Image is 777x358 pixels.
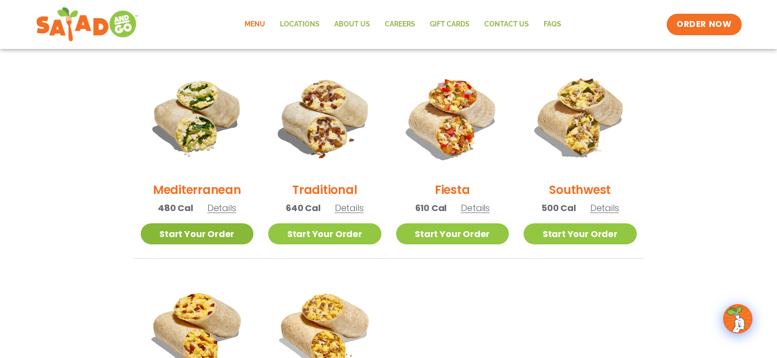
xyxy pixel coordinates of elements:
a: About Us [327,13,377,36]
h2: Fiesta [435,181,470,198]
a: Careers [377,13,423,36]
nav: Menu [237,13,569,36]
a: Contact Us [477,13,536,36]
a: Start Your Order [396,223,509,244]
span: ORDER NOW [677,19,731,30]
img: wpChatIcon [724,305,752,333]
a: Start Your Order [268,223,381,244]
h2: Mediterranean [153,181,241,198]
h2: Southwest [549,181,611,198]
span: Details [590,202,619,214]
img: new-SAG-logo-768×292 [36,5,139,44]
span: 500 Cal [541,201,576,215]
a: Menu [237,13,273,36]
a: FAQs [536,13,569,36]
span: 640 Cal [286,201,321,215]
a: Start Your Order [141,223,254,244]
span: Details [461,202,490,214]
img: Product photo for Mediterranean Breakfast Burrito [141,61,254,174]
a: GIFT CARDS [423,13,477,36]
span: 480 Cal [158,201,193,215]
a: Start Your Order [524,223,637,244]
span: Details [335,202,364,214]
img: Product photo for Fiesta [396,61,509,174]
img: Product photo for Traditional [268,61,381,174]
h2: Traditional [292,181,357,198]
a: Locations [273,13,327,36]
span: Details [207,202,236,214]
span: 610 Cal [415,201,447,215]
img: Product photo for Southwest [524,61,637,174]
a: ORDER NOW [667,14,741,35]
